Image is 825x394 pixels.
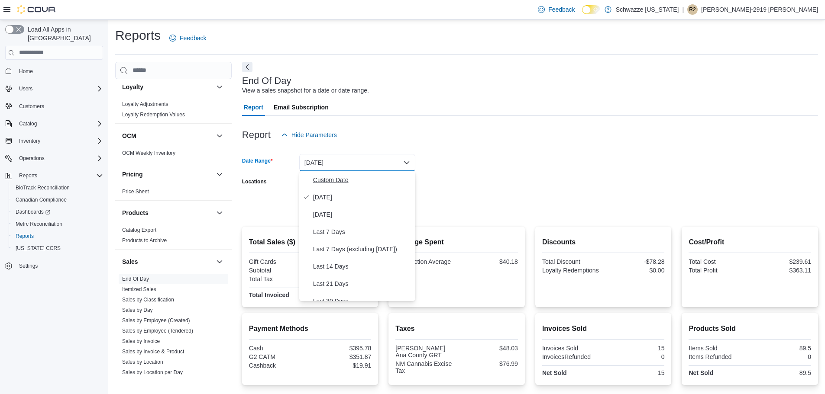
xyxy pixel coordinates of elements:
[16,83,36,94] button: Users
[122,189,149,195] a: Price Sheet
[122,297,174,303] a: Sales by Classification
[214,256,225,267] button: Sales
[395,324,518,334] h2: Taxes
[16,136,103,146] span: Inventory
[2,152,107,164] button: Operations
[12,195,103,205] span: Canadian Compliance
[12,219,103,229] span: Metrc Reconciliation
[395,258,455,265] div: Transaction Average
[12,195,70,205] a: Canadian Compliance
[395,360,455,374] div: NM Cannabis Excise Tax
[122,131,213,140] button: OCM
[242,178,267,185] label: Locations
[115,27,161,44] h1: Reports
[122,338,160,344] a: Sales by Invoice
[313,192,412,202] span: [DATE]
[242,157,273,164] label: Date Range
[12,243,103,253] span: Washington CCRS
[214,208,225,218] button: Products
[17,5,56,14] img: Cova
[16,119,40,129] button: Catalog
[244,99,263,116] span: Report
[122,237,167,244] span: Products to Archive
[752,353,811,360] div: 0
[395,345,455,359] div: [PERSON_NAME] Ana County GRT
[122,307,153,313] a: Sales by Day
[249,258,308,265] div: Gift Cards
[115,225,232,249] div: Products
[313,175,412,185] span: Custom Date
[122,150,175,157] span: OCM Weekly Inventory
[19,103,44,110] span: Customers
[605,267,664,274] div: $0.00
[689,345,748,352] div: Items Sold
[16,119,103,129] span: Catalog
[542,369,567,376] strong: Net Sold
[312,362,371,369] div: $19.91
[682,4,684,15] p: |
[122,307,153,314] span: Sales by Day
[2,170,107,182] button: Reports
[122,101,168,108] span: Loyalty Adjustments
[752,267,811,274] div: $363.11
[16,260,103,271] span: Settings
[582,5,600,14] input: Dark Mode
[242,62,252,72] button: Next
[459,360,518,367] div: $76.99
[395,237,518,247] h2: Average Spent
[122,369,183,376] span: Sales by Location per Day
[2,259,107,272] button: Settings
[687,4,698,15] div: Ryan-2919 Stoops
[542,258,602,265] div: Total Discount
[12,207,54,217] a: Dashboards
[299,171,415,301] div: Select listbox
[122,286,156,293] span: Itemized Sales
[689,267,748,274] div: Total Profit
[16,153,103,163] span: Operations
[122,131,136,140] h3: OCM
[16,101,48,112] a: Customers
[689,4,696,15] span: R2
[16,233,34,240] span: Reports
[19,155,45,162] span: Operations
[2,100,107,112] button: Customers
[605,345,664,352] div: 15
[16,170,41,181] button: Reports
[242,130,271,140] h3: Report
[752,258,811,265] div: $239.61
[24,25,103,42] span: Load All Apps in [GEOGRAPHIC_DATA]
[19,85,32,92] span: Users
[115,186,232,200] div: Pricing
[122,276,149,282] a: End Of Day
[16,83,103,94] span: Users
[214,169,225,179] button: Pricing
[9,242,107,254] button: [US_STATE] CCRS
[122,227,156,234] span: Catalog Export
[19,68,33,75] span: Home
[249,324,372,334] h2: Payment Methods
[122,327,193,334] span: Sales by Employee (Tendered)
[313,296,412,306] span: Last 30 Days
[249,353,308,360] div: G2 CATM
[122,275,149,282] span: End Of Day
[2,65,107,77] button: Home
[122,227,156,233] a: Catalog Export
[689,369,713,376] strong: Net Sold
[122,369,183,375] a: Sales by Location per Day
[16,221,62,227] span: Metrc Reconciliation
[689,237,811,247] h2: Cost/Profit
[122,83,143,91] h3: Loyalty
[122,208,149,217] h3: Products
[689,258,748,265] div: Total Cost
[16,66,36,77] a: Home
[313,227,412,237] span: Last 7 Days
[115,99,232,123] div: Loyalty
[122,338,160,345] span: Sales by Invoice
[249,237,372,247] h2: Total Sales ($)
[312,353,371,360] div: $351.87
[122,112,185,118] a: Loyalty Redemption Values
[19,120,37,127] span: Catalog
[122,296,174,303] span: Sales by Classification
[9,230,107,242] button: Reports
[459,345,518,352] div: $48.03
